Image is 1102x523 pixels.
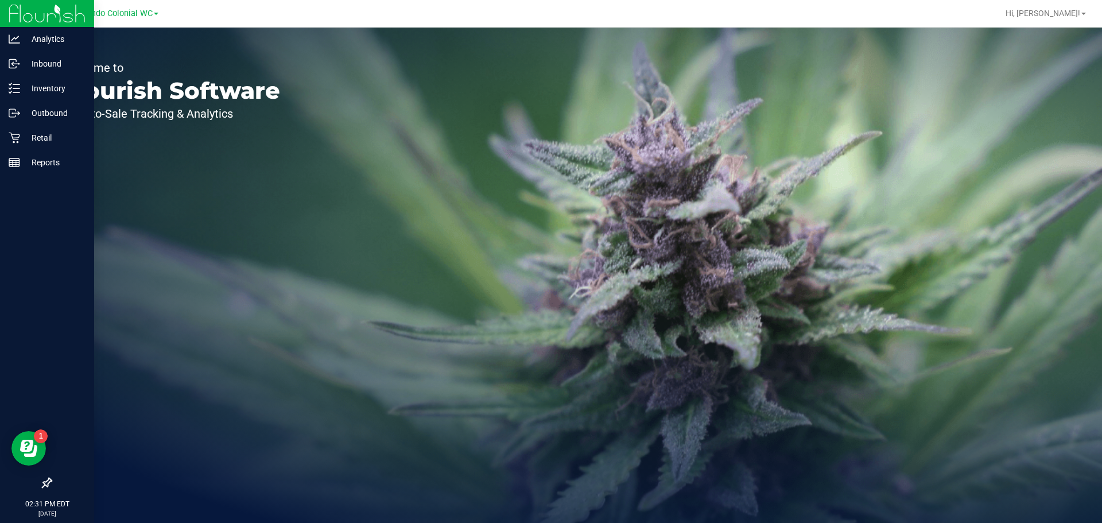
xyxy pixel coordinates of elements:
[34,429,48,443] iframe: Resource center unread badge
[11,431,46,466] iframe: Resource center
[20,131,89,145] p: Retail
[20,106,89,120] p: Outbound
[20,57,89,71] p: Inbound
[9,132,20,144] inline-svg: Retail
[9,58,20,69] inline-svg: Inbound
[62,108,280,119] p: Seed-to-Sale Tracking & Analytics
[9,33,20,45] inline-svg: Analytics
[5,509,89,518] p: [DATE]
[62,62,280,73] p: Welcome to
[9,83,20,94] inline-svg: Inventory
[76,9,153,18] span: Orlando Colonial WC
[5,499,89,509] p: 02:31 PM EDT
[62,79,280,102] p: Flourish Software
[9,157,20,168] inline-svg: Reports
[9,107,20,119] inline-svg: Outbound
[20,156,89,169] p: Reports
[20,32,89,46] p: Analytics
[20,82,89,95] p: Inventory
[1006,9,1080,18] span: Hi, [PERSON_NAME]!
